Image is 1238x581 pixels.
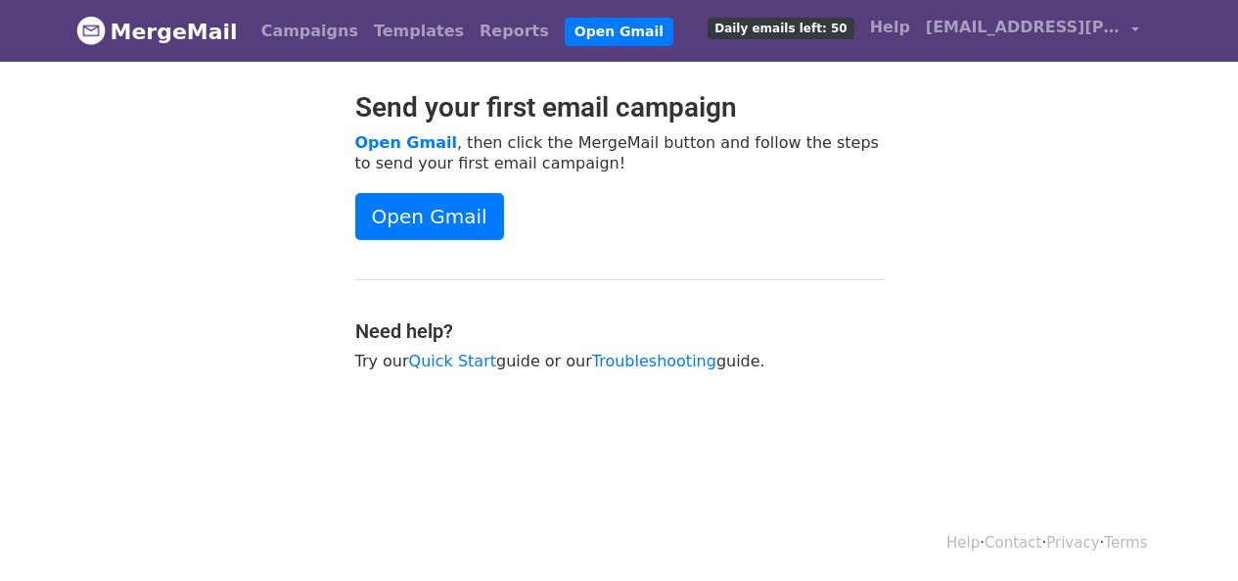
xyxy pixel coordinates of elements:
p: , then click the MergeMail button and follow the steps to send your first email campaign! [355,132,884,173]
a: Privacy [1046,534,1099,552]
a: Terms [1104,534,1147,552]
a: Quick Start [409,352,496,370]
a: Open Gmail [565,18,673,46]
a: Contact [985,534,1041,552]
h2: Send your first email campaign [355,91,884,124]
a: Open Gmail [355,133,457,152]
img: MergeMail logo [76,16,106,45]
a: Reports [472,12,557,51]
a: Templates [366,12,472,51]
a: Troubleshooting [592,352,716,370]
span: Daily emails left: 50 [708,18,853,39]
p: Try our guide or our guide. [355,351,884,371]
a: Help [862,8,918,47]
a: Daily emails left: 50 [700,8,861,47]
h4: Need help? [355,319,884,343]
a: Open Gmail [355,193,504,240]
a: Campaigns [253,12,366,51]
span: [EMAIL_ADDRESS][PERSON_NAME][DOMAIN_NAME] [926,16,1122,39]
a: MergeMail [76,11,238,52]
a: Help [946,534,980,552]
a: [EMAIL_ADDRESS][PERSON_NAME][DOMAIN_NAME] [918,8,1147,54]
